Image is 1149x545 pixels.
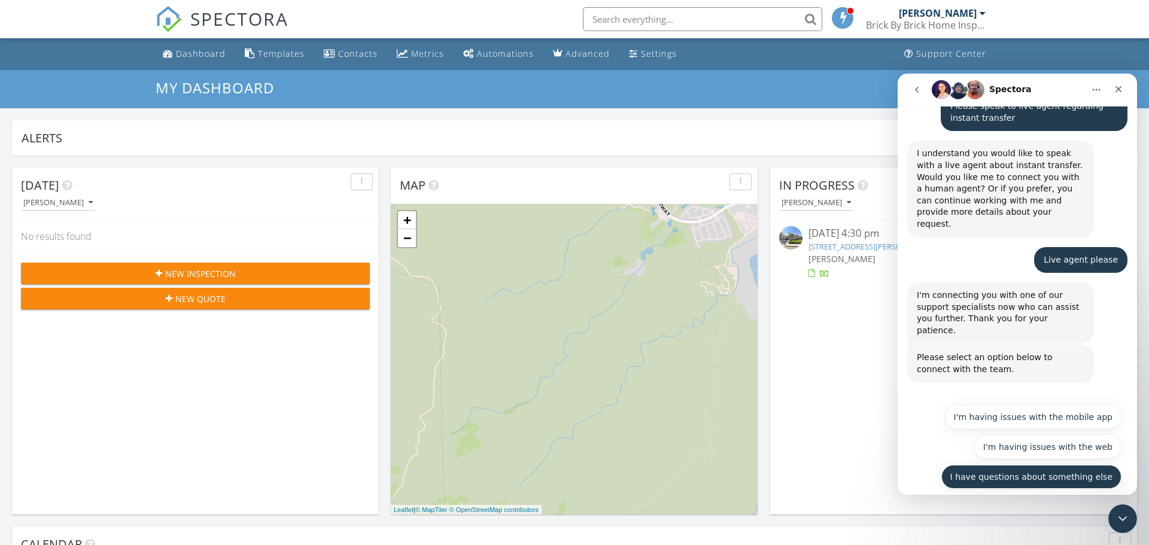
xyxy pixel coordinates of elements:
div: [PERSON_NAME] [899,7,977,19]
a: [DATE] 4:30 pm [STREET_ADDRESS][PERSON_NAME] [PERSON_NAME] [779,226,1128,279]
span: My Dashboard [156,78,274,98]
div: Brick By Brick Home Inspections LLc. [866,19,986,31]
iframe: Intercom live chat [1108,504,1137,533]
a: Metrics [392,43,449,65]
a: Zoom out [398,229,416,247]
div: No results found [12,220,379,252]
a: © MapTiler [415,506,448,513]
a: © OpenStreetMap contributors [449,506,539,513]
iframe: Intercom live chat [898,74,1137,495]
button: New Quote [21,288,370,309]
span: Map [400,177,425,193]
span: In Progress [779,177,855,193]
input: Search everything... [583,7,822,31]
div: [PERSON_NAME] [782,199,851,207]
div: Dashboard [176,48,226,59]
span: New Quote [175,293,226,305]
button: [PERSON_NAME] [779,195,853,211]
a: Contacts [319,43,382,65]
div: Templates [258,48,305,59]
div: Contacts [338,48,378,59]
span: [PERSON_NAME] [808,253,876,264]
span: [DATE] [21,177,59,193]
a: Leaflet [394,506,414,513]
a: Settings [624,43,682,65]
div: Support Center [916,48,986,59]
a: SPECTORA [156,16,288,41]
div: Alerts [22,130,1110,146]
div: Settings [641,48,677,59]
a: [STREET_ADDRESS][PERSON_NAME] [808,241,936,252]
a: Automations (Basic) [458,43,539,65]
span: New Inspection [165,267,236,280]
a: Zoom in [398,211,416,229]
div: Metrics [411,48,444,59]
a: Dashboard [158,43,230,65]
span: SPECTORA [190,6,288,31]
div: Advanced [566,48,610,59]
img: streetview [779,226,803,249]
button: New Inspection [21,263,370,284]
div: [DATE] 4:30 pm [808,226,1099,241]
div: | [391,505,542,515]
a: Templates [240,43,309,65]
a: Support Center [899,43,991,65]
div: [PERSON_NAME] [23,199,93,207]
button: [PERSON_NAME] [21,195,95,211]
a: Advanced [548,43,615,65]
div: Automations [477,48,534,59]
img: The Best Home Inspection Software - Spectora [156,6,182,32]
